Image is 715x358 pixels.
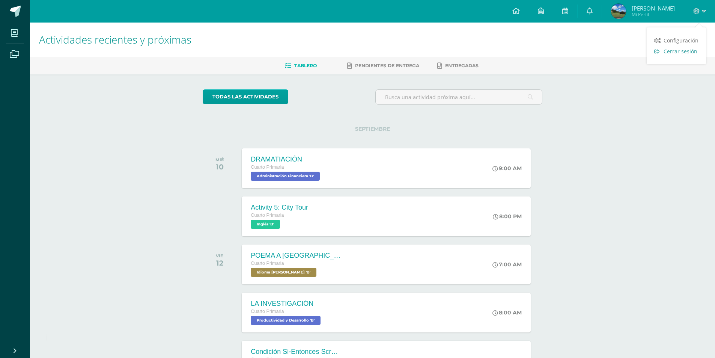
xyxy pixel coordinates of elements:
div: 8:00 PM [493,213,522,220]
span: Tablero [294,63,317,68]
div: LA INVESTIGACIÓN [251,300,322,308]
span: Mi Perfil [632,11,675,18]
a: Entregadas [437,60,479,72]
span: Administración Financiera 'B' [251,172,320,181]
span: Idioma Maya 'B' [251,268,316,277]
div: 8:00 AM [492,309,522,316]
img: d87b4bff77e474baebcc5379355f6b55.png [611,4,626,19]
a: Configuración [647,35,706,46]
span: SEPTIEMBRE [343,125,402,132]
span: Cuarto Primaria [251,213,284,218]
span: Cuarto Primaria [251,261,284,266]
input: Busca una actividad próxima aquí... [376,90,542,104]
span: Inglés 'B' [251,220,280,229]
div: 9:00 AM [492,165,522,172]
div: POEMA A [GEOGRAPHIC_DATA] [251,252,341,260]
a: Cerrar sesión [647,46,706,57]
span: Cuarto Primaria [251,165,284,170]
div: VIE [216,253,223,258]
div: Activity 5: City Tour [251,204,308,211]
a: todas las Actividades [203,89,288,104]
span: Pendientes de entrega [355,63,419,68]
div: MIÉ [215,157,224,162]
span: Entregadas [445,63,479,68]
div: Condición Si-Entonces Scratch [251,348,341,356]
span: Productividad y Desarrollo 'B' [251,316,321,325]
div: 7:00 AM [492,261,522,268]
div: 12 [216,258,223,267]
span: [PERSON_NAME] [632,5,675,12]
span: Cuarto Primaria [251,309,284,314]
span: Configuración [664,37,698,44]
a: Pendientes de entrega [347,60,419,72]
span: Actividades recientes y próximas [39,32,191,47]
a: Tablero [285,60,317,72]
div: DRAMATIACIÓN [251,156,322,163]
div: 10 [215,162,224,171]
span: Cerrar sesión [664,48,697,55]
